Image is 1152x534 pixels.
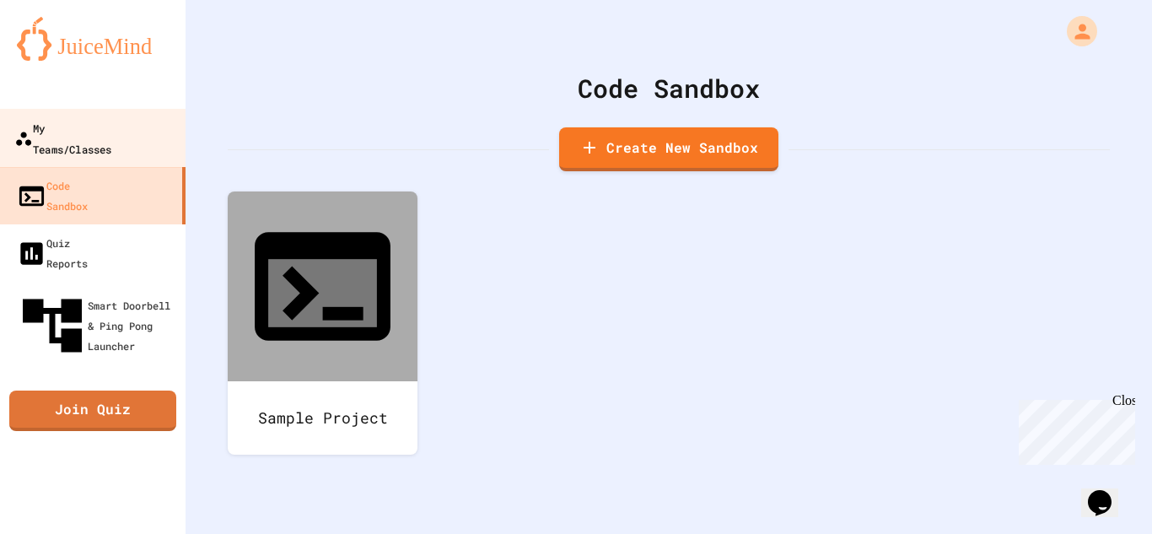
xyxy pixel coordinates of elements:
div: Code Sandbox [228,69,1110,107]
a: Sample Project [228,191,417,455]
div: Quiz Reports [17,233,88,273]
div: Sample Project [228,381,417,455]
div: Chat with us now!Close [7,7,116,107]
a: Join Quiz [9,391,176,431]
a: Create New Sandbox [559,127,778,171]
div: Code Sandbox [17,175,88,216]
iframe: chat widget [1081,467,1135,517]
div: My Teams/Classes [14,117,111,159]
iframe: chat widget [1012,393,1135,465]
div: My Account [1049,12,1101,51]
img: logo-orange.svg [17,17,169,61]
div: Smart Doorbell & Ping Pong Launcher [17,290,179,361]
